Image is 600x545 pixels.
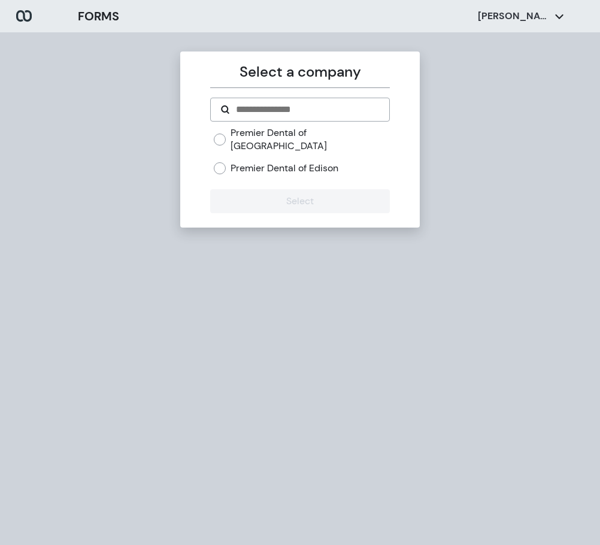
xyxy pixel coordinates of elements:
h3: FORMS [78,7,119,25]
input: Search [235,102,379,117]
label: Premier Dental of [GEOGRAPHIC_DATA] [231,126,389,152]
button: Select [210,189,389,213]
p: Select a company [210,61,389,83]
label: Premier Dental of Edison [231,162,338,175]
p: [PERSON_NAME] [478,10,550,23]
